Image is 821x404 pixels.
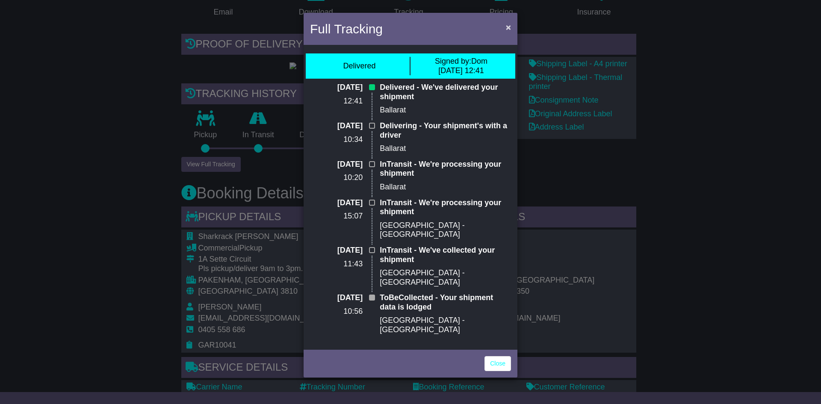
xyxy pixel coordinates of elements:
p: ToBeCollected - Your shipment data is lodged [380,293,511,312]
p: [DATE] [310,246,363,255]
p: 10:34 [310,135,363,144]
p: 10:56 [310,307,363,316]
p: InTransit - We're processing your shipment [380,160,511,178]
p: 10:20 [310,173,363,183]
div: Dom [DATE] 12:41 [435,57,487,75]
p: 15:07 [310,212,363,221]
p: 12:41 [310,97,363,106]
p: Ballarat [380,144,511,153]
span: × [506,22,511,32]
p: Ballarat [380,106,511,115]
p: Ballarat [380,183,511,192]
p: InTransit - We've collected your shipment [380,246,511,264]
p: [DATE] [310,293,363,303]
button: Close [502,18,515,36]
p: [DATE] [310,121,363,131]
p: [GEOGRAPHIC_DATA] - [GEOGRAPHIC_DATA] [380,221,511,239]
p: [GEOGRAPHIC_DATA] - [GEOGRAPHIC_DATA] [380,316,511,334]
p: [DATE] [310,198,363,208]
p: Delivering - Your shipment's with a driver [380,121,511,140]
p: InTransit - We're processing your shipment [380,198,511,217]
span: Signed by: [435,57,471,65]
p: [DATE] [310,83,363,92]
div: Delivered [343,62,375,71]
p: 11:43 [310,260,363,269]
a: Close [484,356,511,371]
p: [GEOGRAPHIC_DATA] - [GEOGRAPHIC_DATA] [380,268,511,287]
h4: Full Tracking [310,19,383,38]
p: [DATE] [310,160,363,169]
p: Delivered - We've delivered your shipment [380,83,511,101]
